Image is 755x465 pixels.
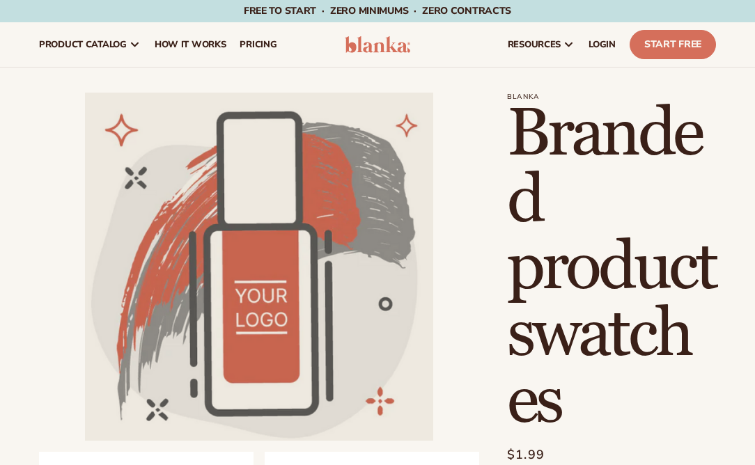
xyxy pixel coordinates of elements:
a: How It Works [148,22,233,67]
span: resources [508,39,561,50]
p: Blanka [507,93,716,101]
a: product catalog [32,22,148,67]
span: product catalog [39,39,127,50]
img: logo [345,36,410,53]
a: pricing [233,22,283,67]
span: How It Works [155,39,226,50]
a: resources [501,22,582,67]
a: LOGIN [582,22,623,67]
span: Free to start · ZERO minimums · ZERO contracts [244,4,511,17]
h1: Branded product swatches [507,101,716,435]
a: Start Free [630,30,716,59]
span: $1.99 [507,446,545,464]
span: pricing [240,39,277,50]
span: LOGIN [589,39,616,50]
